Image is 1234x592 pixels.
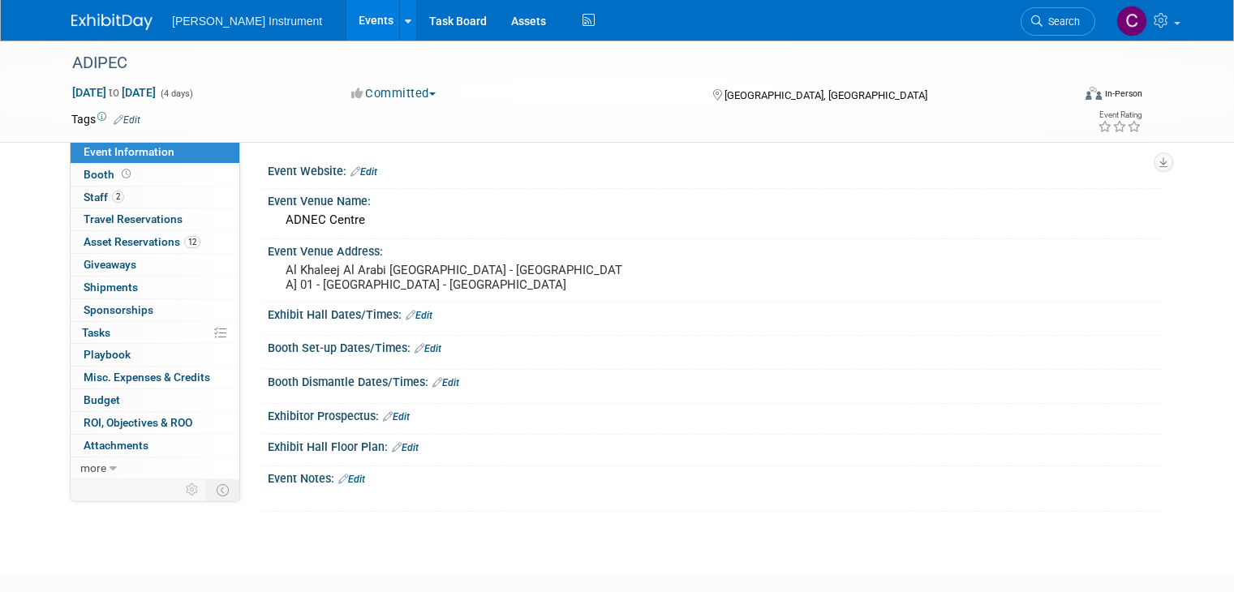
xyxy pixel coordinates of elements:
a: Travel Reservations [71,208,239,230]
img: Format-Inperson.png [1086,87,1102,100]
span: Giveaways [84,258,136,271]
span: Travel Reservations [84,212,183,225]
a: Edit [114,114,140,126]
td: Personalize Event Tab Strip [178,479,207,500]
span: [DATE] [DATE] [71,85,157,100]
span: [GEOGRAPHIC_DATA], [GEOGRAPHIC_DATA] [724,89,927,101]
span: Playbook [84,348,131,361]
div: Event Format [984,84,1142,109]
div: Booth Set-up Dates/Times: [268,336,1163,357]
pre: Al Khaleej Al Arabi [GEOGRAPHIC_DATA] - [GEOGRAPHIC_DATA] 01 - [GEOGRAPHIC_DATA] - [GEOGRAPHIC_DATA] [286,263,623,292]
a: Edit [392,442,419,453]
div: Event Website: [268,159,1163,180]
div: Booth Dismantle Dates/Times: [268,370,1163,391]
span: Asset Reservations [84,235,200,248]
div: Event Venue Address: [268,239,1163,260]
a: Attachments [71,435,239,457]
a: Booth [71,164,239,186]
a: Search [1021,7,1095,36]
span: Staff [84,191,124,204]
span: (4 days) [159,88,193,99]
span: Tasks [82,326,110,339]
a: Misc. Expenses & Credits [71,367,239,388]
span: Booth [84,168,134,181]
a: Playbook [71,344,239,366]
span: more [80,461,106,474]
div: Event Notes: [268,466,1163,487]
span: 12 [184,236,200,248]
img: ExhibitDay [71,14,153,30]
a: Asset Reservations12 [71,231,239,253]
span: Shipments [84,281,138,294]
td: Tags [71,111,140,127]
div: Exhibit Hall Floor Plan: [268,435,1163,456]
span: Search [1043,15,1080,28]
div: Exhibit Hall Dates/Times: [268,302,1163,324]
td: Toggle Event Tabs [207,479,240,500]
div: Exhibitor Prospectus: [268,404,1163,425]
a: Edit [350,166,377,178]
div: ADIPEC [67,49,1051,78]
a: more [71,457,239,479]
a: Sponsorships [71,299,239,321]
div: Event Venue Name: [268,189,1163,209]
a: Giveaways [71,254,239,276]
span: ROI, Objectives & ROO [84,416,192,429]
a: Edit [338,474,365,485]
a: Staff2 [71,187,239,208]
span: 2 [112,191,124,203]
a: Tasks [71,322,239,344]
div: ADNEC Centre [280,208,1150,233]
span: Sponsorships [84,303,153,316]
button: Committed [346,85,442,102]
span: to [106,86,122,99]
span: Misc. Expenses & Credits [84,371,210,384]
a: Edit [406,310,432,321]
img: Christine Batycki [1116,6,1147,36]
a: Edit [432,377,459,388]
a: Event Information [71,141,239,163]
a: Shipments [71,277,239,298]
span: Budget [84,393,120,406]
a: Budget [71,389,239,411]
span: Booth not reserved yet [118,168,134,180]
div: Event Rating [1098,111,1142,119]
div: In-Person [1104,88,1142,100]
a: Edit [415,343,441,354]
span: Attachments [84,439,148,452]
span: [PERSON_NAME] Instrument [172,15,322,28]
a: ROI, Objectives & ROO [71,412,239,434]
a: Edit [383,411,410,423]
span: Event Information [84,145,174,158]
